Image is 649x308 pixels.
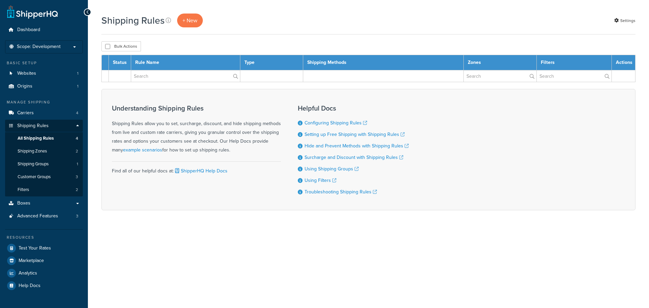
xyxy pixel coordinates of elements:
[5,67,83,80] a: Websites 1
[17,44,61,50] span: Scope: Development
[76,187,78,193] span: 2
[5,210,83,222] a: Advanced Features 3
[17,200,30,206] span: Boxes
[19,245,51,251] span: Test Your Rates
[464,70,536,82] input: Search
[112,104,281,112] h3: Understanding Shipping Rules
[303,55,463,70] th: Shipping Methods
[76,148,78,154] span: 2
[18,136,54,141] span: All Shipping Rules
[109,55,131,70] th: Status
[17,213,58,219] span: Advanced Features
[7,5,58,19] a: ShipperHQ Home
[17,123,49,129] span: Shipping Rules
[5,60,83,66] div: Basic Setup
[19,270,37,276] span: Analytics
[18,174,51,180] span: Customer Groups
[305,165,359,172] a: Using Shipping Groups
[5,107,83,119] li: Carriers
[305,154,403,161] a: Surcharge and Discount with Shipping Rules
[101,14,165,27] h1: Shipping Rules
[5,210,83,222] li: Advanced Features
[5,197,83,210] a: Boxes
[5,158,83,170] li: Shipping Groups
[112,104,281,155] div: Shipping Rules allow you to set, surcharge, discount, and hide shipping methods from live and cus...
[17,71,36,76] span: Websites
[76,213,78,219] span: 3
[5,242,83,254] a: Test Your Rates
[77,71,78,76] span: 1
[5,80,83,93] li: Origins
[77,161,78,167] span: 1
[537,70,611,82] input: Search
[5,158,83,170] a: Shipping Groups 1
[183,17,197,24] span: + New
[5,80,83,93] a: Origins 1
[19,258,44,264] span: Marketplace
[305,188,377,195] a: Troubleshooting Shipping Rules
[463,55,536,70] th: Zones
[305,131,405,138] a: Setting up Free Shipping with Shipping Rules
[5,24,83,36] a: Dashboard
[5,132,83,145] a: All Shipping Rules 4
[536,55,611,70] th: Filters
[177,14,203,27] a: + New
[5,120,83,132] a: Shipping Rules
[298,104,409,112] h3: Helpful Docs
[5,235,83,240] div: Resources
[77,84,78,89] span: 1
[17,27,40,33] span: Dashboard
[101,41,141,51] button: Bulk Actions
[305,119,367,126] a: Configuring Shipping Rules
[612,55,635,70] th: Actions
[131,55,240,70] th: Rule Name
[614,16,635,25] a: Settings
[18,148,47,154] span: Shipping Zones
[5,171,83,183] a: Customer Groups 3
[5,171,83,183] li: Customer Groups
[131,70,240,82] input: Search
[5,67,83,80] li: Websites
[5,267,83,279] a: Analytics
[5,145,83,158] li: Shipping Zones
[17,110,34,116] span: Carriers
[5,132,83,145] li: All Shipping Rules
[19,283,41,289] span: Help Docs
[112,161,281,175] div: Find all of our helpful docs at:
[5,255,83,267] a: Marketplace
[5,107,83,119] a: Carriers 4
[5,184,83,196] li: Filters
[305,177,336,184] a: Using Filters
[123,146,162,153] a: example scenarios
[5,99,83,105] div: Manage Shipping
[305,142,409,149] a: Hide and Prevent Methods with Shipping Rules
[5,120,83,197] li: Shipping Rules
[17,84,32,89] span: Origins
[5,145,83,158] a: Shipping Zones 2
[240,55,303,70] th: Type
[5,184,83,196] a: Filters 2
[174,167,227,174] a: ShipperHQ Help Docs
[18,187,29,193] span: Filters
[76,110,78,116] span: 4
[76,174,78,180] span: 3
[76,136,78,141] span: 4
[18,161,49,167] span: Shipping Groups
[5,280,83,292] a: Help Docs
